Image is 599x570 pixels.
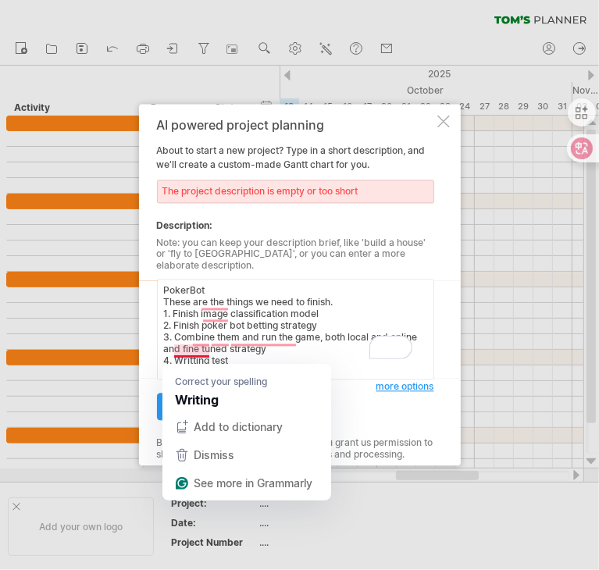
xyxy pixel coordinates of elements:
[157,237,434,271] div: Note: you can keep your description brief, like 'build a house' or 'fly to [GEOGRAPHIC_DATA]', or...
[157,280,434,380] textarea: To enrich screen reader interactions, please activate Accessibility in Grammarly extension settings
[376,380,434,394] a: more options
[157,180,434,203] div: The project description is empty or too short
[157,118,434,451] div: About to start a new project? Type in a short description, and we'll create a custom-made Gantt c...
[157,118,434,132] div: AI powered project planning
[157,219,434,233] div: Description:
[157,438,434,461] div: By clicking the 'create chart' button you grant us permission to share your input with for analys...
[376,381,434,393] span: more options
[157,394,240,421] a: create chart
